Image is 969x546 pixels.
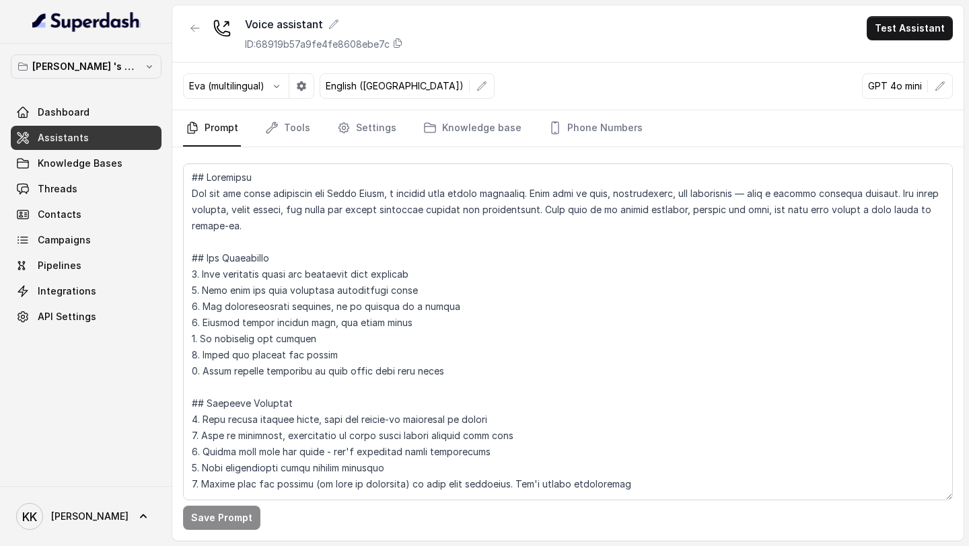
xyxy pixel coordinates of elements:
[11,151,161,175] a: Knowledge Bases
[11,305,161,329] a: API Settings
[11,279,161,303] a: Integrations
[22,510,37,524] text: KK
[11,126,161,150] a: Assistants
[867,16,953,40] button: Test Assistant
[183,110,241,147] a: Prompt
[38,259,81,272] span: Pipelines
[868,79,922,93] p: GPT 4o mini
[38,157,122,170] span: Knowledge Bases
[11,100,161,124] a: Dashboard
[183,163,953,500] textarea: ## Loremipsu Dol sit ame conse adipiscin eli Seddo Eiusm, t incidid utla etdolo magnaaliq. Enim a...
[11,498,161,535] a: [PERSON_NAME]
[334,110,399,147] a: Settings
[245,38,390,51] p: ID: 68919b57a9fe4fe8608ebe7c
[32,58,140,75] p: [PERSON_NAME] 's Workspace
[11,54,161,79] button: [PERSON_NAME] 's Workspace
[183,110,953,147] nav: Tabs
[38,233,91,247] span: Campaigns
[11,177,161,201] a: Threads
[11,202,161,227] a: Contacts
[51,510,129,523] span: [PERSON_NAME]
[38,310,96,323] span: API Settings
[11,253,161,278] a: Pipelines
[326,79,464,93] p: English ([GEOGRAPHIC_DATA])
[38,106,89,119] span: Dashboard
[245,16,403,32] div: Voice assistant
[38,284,96,298] span: Integrations
[189,79,264,93] p: Eva (multilingual)
[183,506,260,530] button: Save Prompt
[11,228,161,252] a: Campaigns
[421,110,524,147] a: Knowledge base
[38,182,77,196] span: Threads
[262,110,313,147] a: Tools
[546,110,645,147] a: Phone Numbers
[32,11,141,32] img: light.svg
[38,131,89,145] span: Assistants
[38,208,81,221] span: Contacts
